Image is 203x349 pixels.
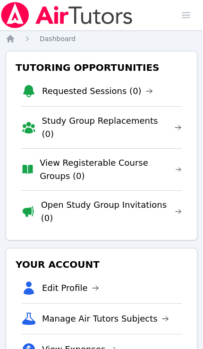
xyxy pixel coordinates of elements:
a: View Registerable Course Groups (0) [40,156,182,183]
nav: Breadcrumb [6,34,197,43]
a: Open Study Group Invitations (0) [41,198,182,225]
span: Dashboard [40,35,76,43]
h3: Tutoring Opportunities [14,59,189,76]
a: Study Group Replacements (0) [42,114,182,141]
a: Dashboard [40,34,76,43]
a: Requested Sessions (0) [42,85,153,98]
a: Edit Profile [42,281,99,295]
a: Manage Air Tutors Subjects [42,312,169,325]
h3: Your Account [14,256,189,273]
